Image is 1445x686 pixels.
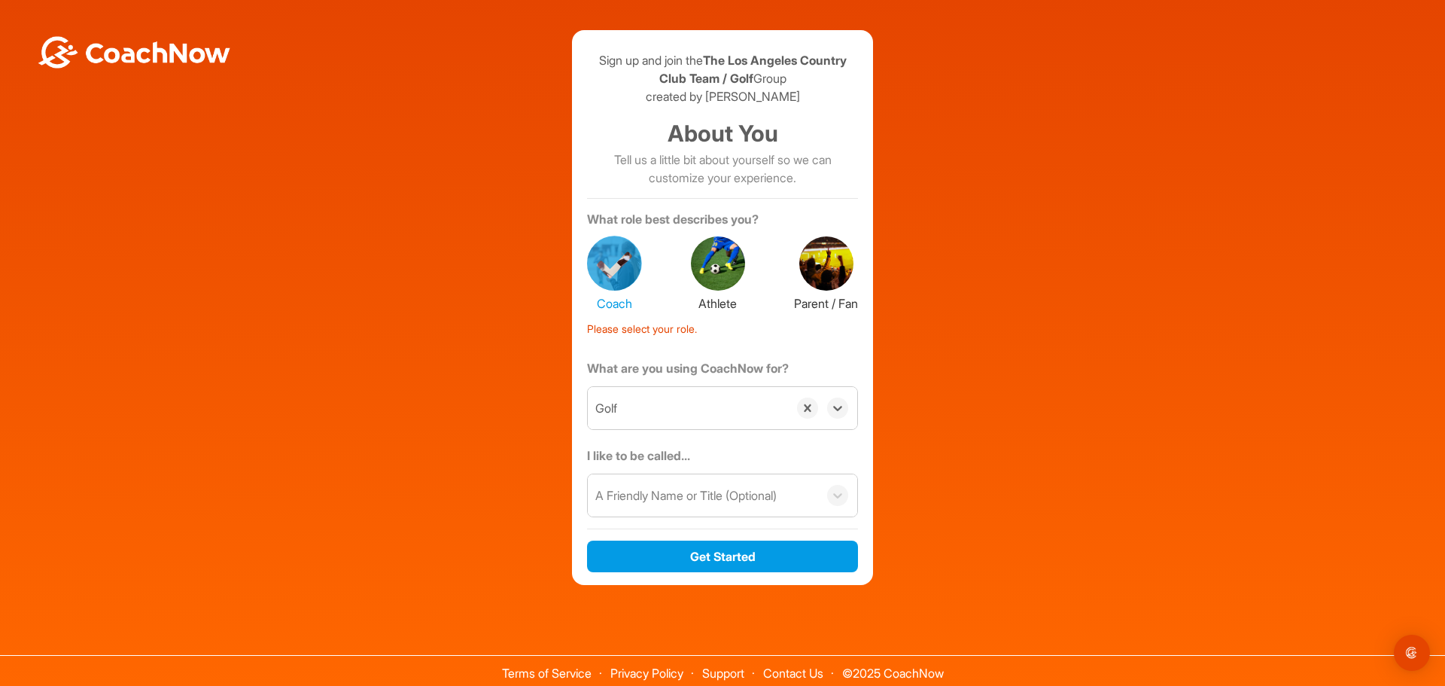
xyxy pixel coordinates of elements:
h1: About You [587,117,858,151]
p: created by [PERSON_NAME] [587,87,858,105]
div: Open Intercom Messenger [1394,635,1430,671]
strong: The Los Angeles Country Club Team / Golf [659,53,847,86]
img: BwLJSsUCoWCh5upNqxVrqldRgqLPVwmV24tXu5FoVAoFEpwwqQ3VIfuoInZCoVCoTD4vwADAC3ZFMkVEQFDAAAAAElFTkSuQmCC [36,36,232,69]
div: Please select your role. [587,316,858,337]
label: Athlete [691,291,745,313]
label: What are you using CoachNow for? [587,359,858,383]
label: What role best describes you? [587,210,858,234]
a: Terms of Service [502,666,592,681]
label: Parent / Fan [794,291,858,313]
button: Get Started [587,541,858,573]
div: Golf [595,399,617,417]
p: Tell us a little bit about yourself so we can customize your experience. [587,151,858,187]
label: I like to be called... [587,447,858,471]
label: Coach [587,291,641,313]
p: Sign up and join the Group [587,51,858,87]
a: Support [702,666,744,681]
span: © 2025 CoachNow [835,656,951,679]
div: A Friendly Name or Title (Optional) [595,486,777,505]
a: Privacy Policy [610,666,683,681]
a: Contact Us [763,666,823,681]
